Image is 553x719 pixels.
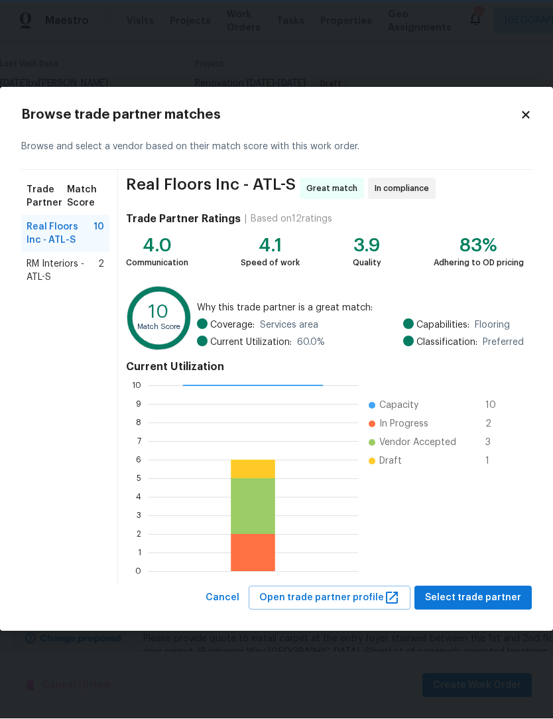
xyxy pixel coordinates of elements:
[353,257,381,270] div: Quality
[297,336,325,350] span: 60.0 %
[137,474,141,482] text: 5
[260,319,318,332] span: Services area
[485,436,507,450] span: 3
[416,336,477,350] span: Classification:
[306,182,363,196] span: Great match
[27,258,98,285] span: RM Interiors - ATL-S
[483,336,524,350] span: Preferred
[379,399,418,413] span: Capacity
[93,221,104,247] span: 10
[27,221,93,247] span: Real Floors Inc - ATL-S
[136,456,141,464] text: 6
[137,511,141,519] text: 3
[126,178,296,200] span: Real Floors Inc - ATL-S
[149,304,168,322] text: 10
[475,319,510,332] span: Flooring
[126,361,524,374] h4: Current Utilization
[379,418,428,431] span: In Progress
[21,125,532,170] div: Browse and select a vendor based on their match score with this work order.
[137,324,180,331] text: Match Score
[136,400,141,408] text: 9
[416,319,469,332] span: Capabilities:
[210,336,292,350] span: Current Utilization:
[375,182,434,196] span: In compliance
[249,586,410,611] button: Open trade partner profile
[197,302,524,315] span: Why this trade partner is a great match:
[241,239,300,253] div: 4.1
[353,239,381,253] div: 3.9
[98,258,104,285] span: 2
[126,239,188,253] div: 4.0
[206,590,239,607] span: Cancel
[379,455,402,468] span: Draft
[126,257,188,270] div: Communication
[434,257,524,270] div: Adhering to OD pricing
[434,239,524,253] div: 83%
[241,213,251,226] div: |
[485,399,507,413] span: 10
[136,419,141,426] text: 8
[21,109,520,122] h2: Browse trade partner matches
[485,455,507,468] span: 1
[132,381,141,389] text: 10
[210,319,255,332] span: Coverage:
[251,213,332,226] div: Based on 12 ratings
[425,590,521,607] span: Select trade partner
[414,586,532,611] button: Select trade partner
[135,567,141,575] text: 0
[27,184,67,210] span: Trade Partner
[241,257,300,270] div: Speed of work
[379,436,456,450] span: Vendor Accepted
[485,418,507,431] span: 2
[137,437,141,445] text: 7
[136,493,141,501] text: 4
[137,530,141,538] text: 2
[67,184,104,210] span: Match Score
[126,213,241,226] h4: Trade Partner Ratings
[259,590,400,607] span: Open trade partner profile
[200,586,245,611] button: Cancel
[138,549,141,556] text: 1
